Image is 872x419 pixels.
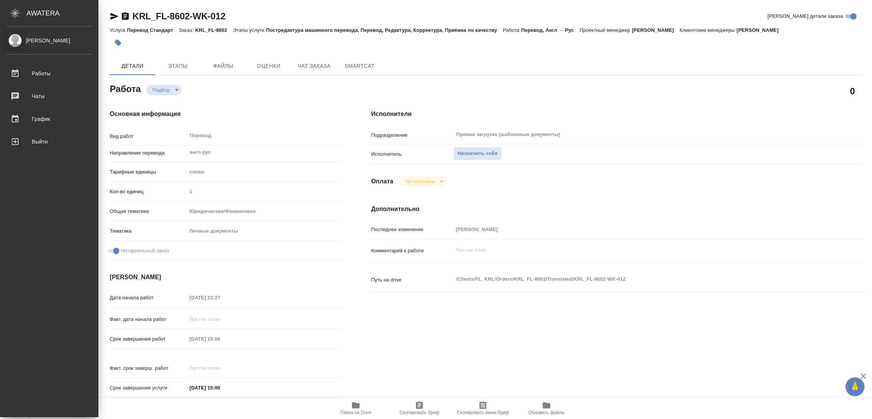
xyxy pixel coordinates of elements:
[179,27,195,33] p: Заказ:
[110,227,187,235] p: Тематика
[110,335,187,343] p: Срок завершения работ
[233,27,266,33] p: Этапы услуги
[187,166,341,178] div: слово
[187,314,253,325] input: Пустое поле
[187,382,253,393] input: ✎ Введи что-нибудь
[515,398,578,419] button: Обновить файлы
[340,410,371,415] span: Папка на Drive
[850,84,855,97] h2: 0
[160,61,196,71] span: Этапы
[458,149,498,158] span: Назначить себя
[110,34,126,51] button: Добавить тэг
[110,273,341,282] h4: [PERSON_NAME]
[110,168,187,176] p: Тарифные единицы
[110,364,187,372] p: Факт. срок заверш. работ
[503,27,521,33] p: Работа
[457,410,509,415] span: Скопировать мини-бриф
[110,109,341,119] h4: Основная информация
[453,273,823,286] textarea: /Clients/FL_KRL/Orders/KRL_FL-8602/Translated/KRL_FL-8602-WK-012
[371,276,453,284] p: Путь на drive
[2,87,97,106] a: Чаты
[6,136,93,147] div: Выйти
[2,132,97,151] a: Выйти
[6,91,93,102] div: Чаты
[187,186,341,197] input: Пустое поле
[110,294,187,302] p: Дата начала работ
[187,225,341,238] div: Личные документы
[453,147,502,160] button: Назначить себя
[849,379,861,395] span: 🙏
[399,176,446,186] div: Подбор
[266,27,503,33] p: Постредактура машинного перевода, Перевод, Редактура, Корректура, Приёмка по качеству
[403,178,437,184] button: Не оплачена
[205,61,241,71] span: Файлы
[6,68,93,79] div: Работы
[110,316,187,323] p: Факт. дата начала работ
[110,27,127,33] p: Услуга
[110,188,187,195] p: Кол-во единиц
[846,377,864,396] button: 🙏
[768,13,843,20] span: [PERSON_NAME] детали заказа
[296,61,332,71] span: Чат заказа
[187,205,341,218] div: Юридическая/Финансовая
[146,85,181,95] div: Подбор
[371,150,453,158] p: Исполнитель
[127,27,179,33] p: Перевод Стандарт
[371,205,864,214] h4: Дополнительно
[6,113,93,125] div: График
[187,363,253,374] input: Пустое поле
[187,333,253,344] input: Пустое поле
[371,226,453,233] p: Последнее изменение
[399,410,439,415] span: Скопировать бриф
[737,27,784,33] p: [PERSON_NAME]
[110,81,141,95] h2: Работа
[110,12,119,21] button: Скопировать ссылку для ЯМессенджера
[6,36,93,45] div: [PERSON_NAME]
[187,292,253,303] input: Пустое поле
[251,61,287,71] span: Оценки
[632,27,680,33] p: [PERSON_NAME]
[2,109,97,128] a: График
[451,398,515,419] button: Скопировать мини-бриф
[121,247,169,255] span: Нотариальный заказ
[2,64,97,83] a: Работы
[371,247,453,255] p: Комментарий к работе
[371,177,394,186] h4: Оплата
[121,12,130,21] button: Скопировать ссылку
[150,87,172,93] button: Подбор
[110,208,187,215] p: Общая тематика
[26,6,98,21] div: AWATERA
[528,410,565,415] span: Обновить файлы
[195,27,233,33] p: KRL_FL-8602
[579,27,632,33] p: Проектный менеджер
[324,398,388,419] button: Папка на Drive
[388,398,451,419] button: Скопировать бриф
[341,61,378,71] span: SmartCat
[114,61,151,71] span: Детали
[132,11,226,21] a: KRL_FL-8602-WK-012
[680,27,737,33] p: Клиентские менеджеры
[521,27,579,33] p: Перевод, Англ → Рус
[453,224,823,235] input: Пустое поле
[110,149,187,157] p: Направление перевода
[371,131,453,139] p: Подразделение
[110,133,187,140] p: Вид работ
[371,109,864,119] h4: Исполнители
[110,384,187,392] p: Срок завершения услуги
